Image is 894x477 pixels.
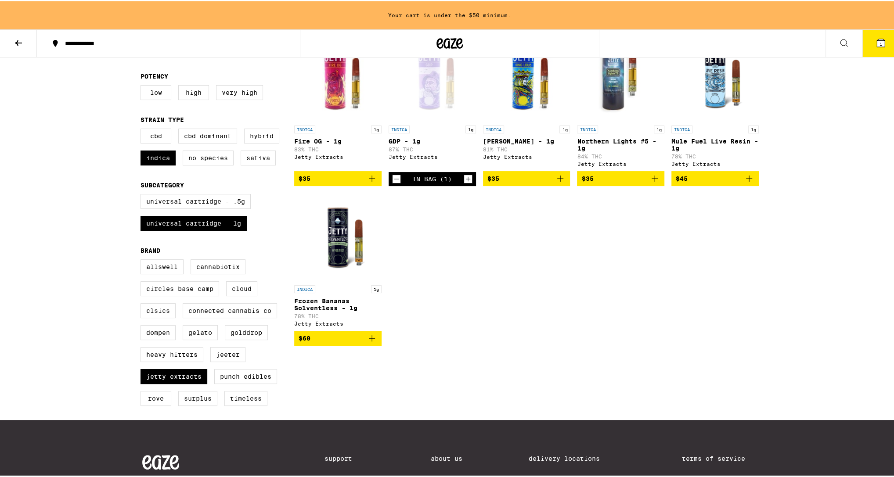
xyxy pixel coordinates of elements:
div: Jetty Extracts [577,160,664,165]
span: $35 [487,174,499,181]
p: 84% THC [577,152,664,158]
label: Punch Edibles [214,368,277,383]
div: Jetty Extracts [294,319,382,325]
p: 1g [654,124,664,132]
label: Cloud [226,280,257,295]
button: Add to bag [577,170,664,185]
a: Support [324,454,364,461]
p: INDICA [577,124,598,132]
p: 87% THC [389,145,476,151]
label: Cannabiotix [191,258,245,273]
button: Add to bag [671,170,759,185]
legend: Subcategory [141,180,184,187]
p: Fire OG - 1g [294,136,382,143]
span: 1 [880,40,882,45]
label: Heavy Hitters [141,346,203,361]
p: 78% THC [671,152,759,158]
div: Jetty Extracts [671,160,759,165]
legend: Brand [141,246,160,253]
label: CLSICS [141,302,176,317]
a: Open page for Northern Lights #5 - 1g from Jetty Extracts [577,32,664,170]
label: Dompen [141,324,176,339]
label: Connected Cannabis Co [183,302,277,317]
button: Decrement [392,173,401,182]
label: Universal Cartridge - .5g [141,193,251,208]
label: Hybrid [244,127,279,142]
p: GDP - 1g [389,136,476,143]
p: 1g [748,124,759,132]
label: Sativa [241,149,276,164]
a: Terms of Service [682,454,757,461]
label: Universal Cartridge - 1g [141,215,247,230]
p: 1g [371,284,382,292]
p: 81% THC [483,145,570,151]
a: Open page for Mule Fuel Live Resin - 1g from Jetty Extracts [671,32,759,170]
img: Jetty Extracts - Mule Fuel Live Resin - 1g [671,32,759,120]
p: 1g [465,124,476,132]
label: Rove [141,390,171,405]
p: Mule Fuel Live Resin - 1g [671,136,759,151]
label: No Species [183,149,234,164]
p: 1g [559,124,570,132]
div: Jetty Extracts [389,153,476,158]
span: Hi. Need any help? [5,6,63,13]
span: $35 [299,174,310,181]
label: Gelato [183,324,218,339]
span: $35 [581,174,593,181]
label: Jetty Extracts [141,368,207,383]
p: 1g [371,124,382,132]
p: INDICA [294,284,315,292]
p: 78% THC [294,312,382,318]
p: INDICA [389,124,410,132]
button: Increment [464,173,472,182]
p: Northern Lights #5 - 1g [577,136,664,151]
legend: Strain Type [141,115,184,122]
a: Open page for Fire OG - 1g from Jetty Extracts [294,32,382,170]
img: Jetty Extracts - Fire OG - 1g [294,32,382,120]
label: Jeeter [210,346,245,361]
label: High [178,84,209,99]
img: Jetty Extracts - Northern Lights #5 - 1g [577,32,664,120]
div: In Bag (1) [412,174,452,181]
label: CBD Dominant [178,127,237,142]
label: Indica [141,149,176,164]
p: INDICA [294,124,315,132]
p: INDICA [671,124,692,132]
p: 83% THC [294,145,382,151]
span: $45 [676,174,688,181]
label: Circles Base Camp [141,280,219,295]
legend: Potency [141,72,168,79]
a: Open page for Frozen Bananas Solventless - 1g from Jetty Extracts [294,192,382,330]
p: Frozen Bananas Solventless - 1g [294,296,382,310]
label: Low [141,84,171,99]
div: Jetty Extracts [294,153,382,158]
span: $60 [299,334,310,341]
button: Add to bag [294,330,382,344]
button: Add to bag [294,170,382,185]
img: Jetty Extracts - Frozen Bananas Solventless - 1g [294,192,382,280]
img: Jetty Extracts - King Louis - 1g [483,32,570,120]
a: Delivery Locations [529,454,616,461]
button: Add to bag [483,170,570,185]
p: [PERSON_NAME] - 1g [483,136,570,143]
label: Allswell [141,258,184,273]
label: GoldDrop [225,324,268,339]
label: Timeless [224,390,267,405]
a: Open page for King Louis - 1g from Jetty Extracts [483,32,570,170]
a: Open page for GDP - 1g from Jetty Extracts [389,32,476,171]
p: INDICA [483,124,504,132]
label: Surplus [178,390,217,405]
div: Jetty Extracts [483,153,570,158]
label: CBD [141,127,171,142]
label: Very High [216,84,263,99]
a: About Us [431,454,462,461]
